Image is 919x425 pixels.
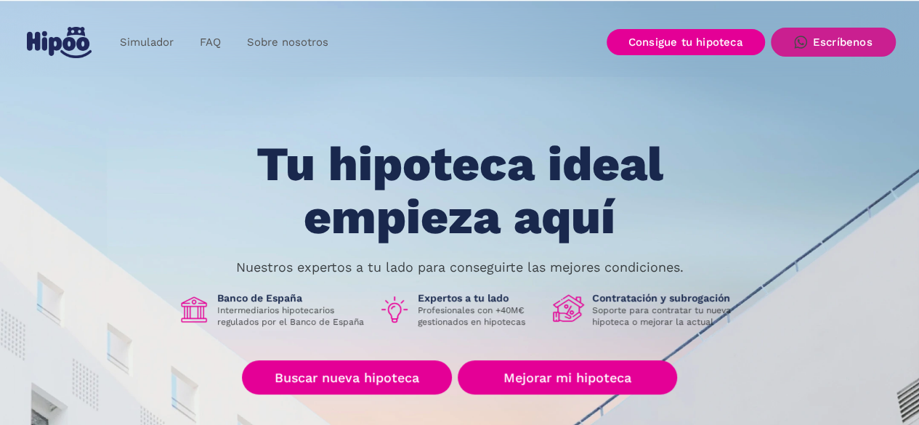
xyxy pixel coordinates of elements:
a: Sobre nosotros [234,28,341,57]
p: Soporte para contratar tu nueva hipoteca o mejorar la actual [592,304,742,328]
a: FAQ [187,28,234,57]
div: Escríbenos [813,36,873,49]
h1: Contratación y subrogación [592,291,742,304]
h1: Expertos a tu lado [418,291,541,304]
p: Nuestros expertos a tu lado para conseguirte las mejores condiciones. [236,262,684,273]
a: Escríbenos [771,28,896,57]
a: Consigue tu hipoteca [607,29,765,55]
a: Simulador [107,28,187,57]
a: home [24,21,95,64]
h1: Tu hipoteca ideal empieza aquí [184,138,734,243]
a: Mejorar mi hipoteca [458,360,676,394]
h1: Banco de España [217,291,367,304]
p: Intermediarios hipotecarios regulados por el Banco de España [217,304,367,328]
p: Profesionales con +40M€ gestionados en hipotecas [418,304,541,328]
a: Buscar nueva hipoteca [242,360,452,394]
